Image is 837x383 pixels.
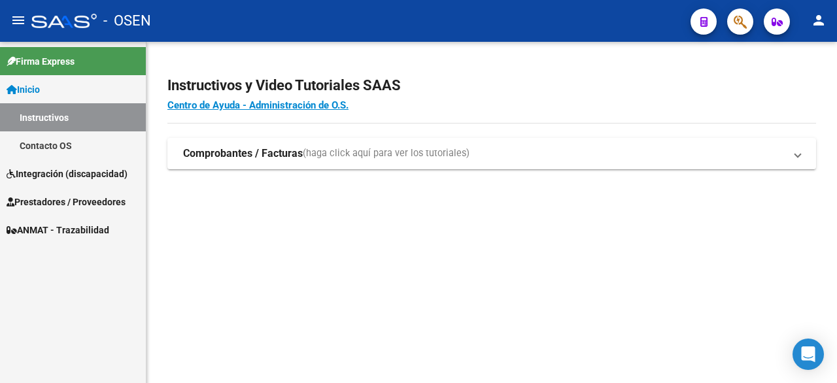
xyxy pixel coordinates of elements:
[103,7,151,35] span: - OSEN
[7,223,109,237] span: ANMAT - Trazabilidad
[7,167,128,181] span: Integración (discapacidad)
[303,146,470,161] span: (haga click aquí para ver los tutoriales)
[167,138,816,169] mat-expansion-panel-header: Comprobantes / Facturas(haga click aquí para ver los tutoriales)
[10,12,26,28] mat-icon: menu
[7,82,40,97] span: Inicio
[183,146,303,161] strong: Comprobantes / Facturas
[7,195,126,209] span: Prestadores / Proveedores
[167,99,349,111] a: Centro de Ayuda - Administración de O.S.
[793,339,824,370] div: Open Intercom Messenger
[167,73,816,98] h2: Instructivos y Video Tutoriales SAAS
[811,12,827,28] mat-icon: person
[7,54,75,69] span: Firma Express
